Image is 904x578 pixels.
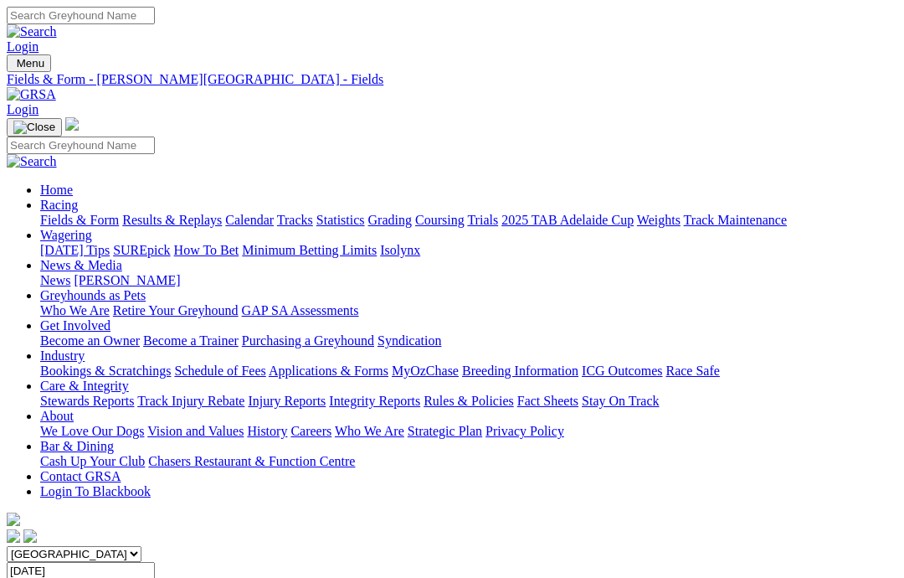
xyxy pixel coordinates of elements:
[378,333,441,348] a: Syndication
[7,39,39,54] a: Login
[40,243,110,257] a: [DATE] Tips
[40,454,145,468] a: Cash Up Your Club
[40,364,897,379] div: Industry
[40,213,119,227] a: Fields & Form
[40,454,897,469] div: Bar & Dining
[242,303,359,317] a: GAP SA Assessments
[582,364,662,378] a: ICG Outcomes
[380,243,420,257] a: Isolynx
[665,364,719,378] a: Race Safe
[582,394,659,408] a: Stay On Track
[7,137,155,154] input: Search
[467,213,498,227] a: Trials
[269,364,388,378] a: Applications & Forms
[242,333,374,348] a: Purchasing a Greyhound
[40,213,897,228] div: Racing
[40,394,134,408] a: Stewards Reports
[7,513,20,526] img: logo-grsa-white.png
[174,243,239,257] a: How To Bet
[462,364,578,378] a: Breeding Information
[501,213,634,227] a: 2025 TAB Adelaide Cup
[147,424,244,438] a: Vision and Values
[7,24,57,39] img: Search
[40,364,171,378] a: Bookings & Scratchings
[40,379,129,393] a: Care & Integrity
[7,529,20,543] img: facebook.svg
[40,228,92,242] a: Wagering
[148,454,355,468] a: Chasers Restaurant & Function Centre
[424,394,514,408] a: Rules & Policies
[7,87,56,102] img: GRSA
[408,424,482,438] a: Strategic Plan
[225,213,274,227] a: Calendar
[290,424,331,438] a: Careers
[277,213,313,227] a: Tracks
[40,409,74,423] a: About
[40,348,85,363] a: Industry
[174,364,265,378] a: Schedule of Fees
[368,213,412,227] a: Grading
[40,303,110,317] a: Who We Are
[122,213,222,227] a: Results & Replays
[113,303,239,317] a: Retire Your Greyhound
[485,424,564,438] a: Privacy Policy
[335,424,404,438] a: Who We Are
[137,394,244,408] a: Track Injury Rebate
[40,333,897,348] div: Get Involved
[7,54,51,72] button: Toggle navigation
[40,318,110,333] a: Get Involved
[40,424,897,439] div: About
[40,424,144,438] a: We Love Our Dogs
[40,273,897,288] div: News & Media
[392,364,459,378] a: MyOzChase
[7,118,62,137] button: Toggle navigation
[316,213,365,227] a: Statistics
[113,243,170,257] a: SUREpick
[65,117,79,131] img: logo-grsa-white.png
[40,333,140,348] a: Become an Owner
[13,121,55,134] img: Close
[517,394,578,408] a: Fact Sheets
[143,333,239,348] a: Become a Trainer
[329,394,420,408] a: Integrity Reports
[40,243,897,258] div: Wagering
[17,57,44,70] span: Menu
[242,243,377,257] a: Minimum Betting Limits
[40,394,897,409] div: Care & Integrity
[248,394,326,408] a: Injury Reports
[40,288,146,302] a: Greyhounds as Pets
[40,273,70,287] a: News
[637,213,681,227] a: Weights
[40,439,114,453] a: Bar & Dining
[23,529,37,543] img: twitter.svg
[40,183,73,197] a: Home
[684,213,787,227] a: Track Maintenance
[7,102,39,116] a: Login
[7,7,155,24] input: Search
[247,424,287,438] a: History
[40,469,121,483] a: Contact GRSA
[40,303,897,318] div: Greyhounds as Pets
[74,273,180,287] a: [PERSON_NAME]
[415,213,465,227] a: Coursing
[40,258,122,272] a: News & Media
[40,198,78,212] a: Racing
[7,154,57,169] img: Search
[40,484,151,498] a: Login To Blackbook
[7,72,897,87] a: Fields & Form - [PERSON_NAME][GEOGRAPHIC_DATA] - Fields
